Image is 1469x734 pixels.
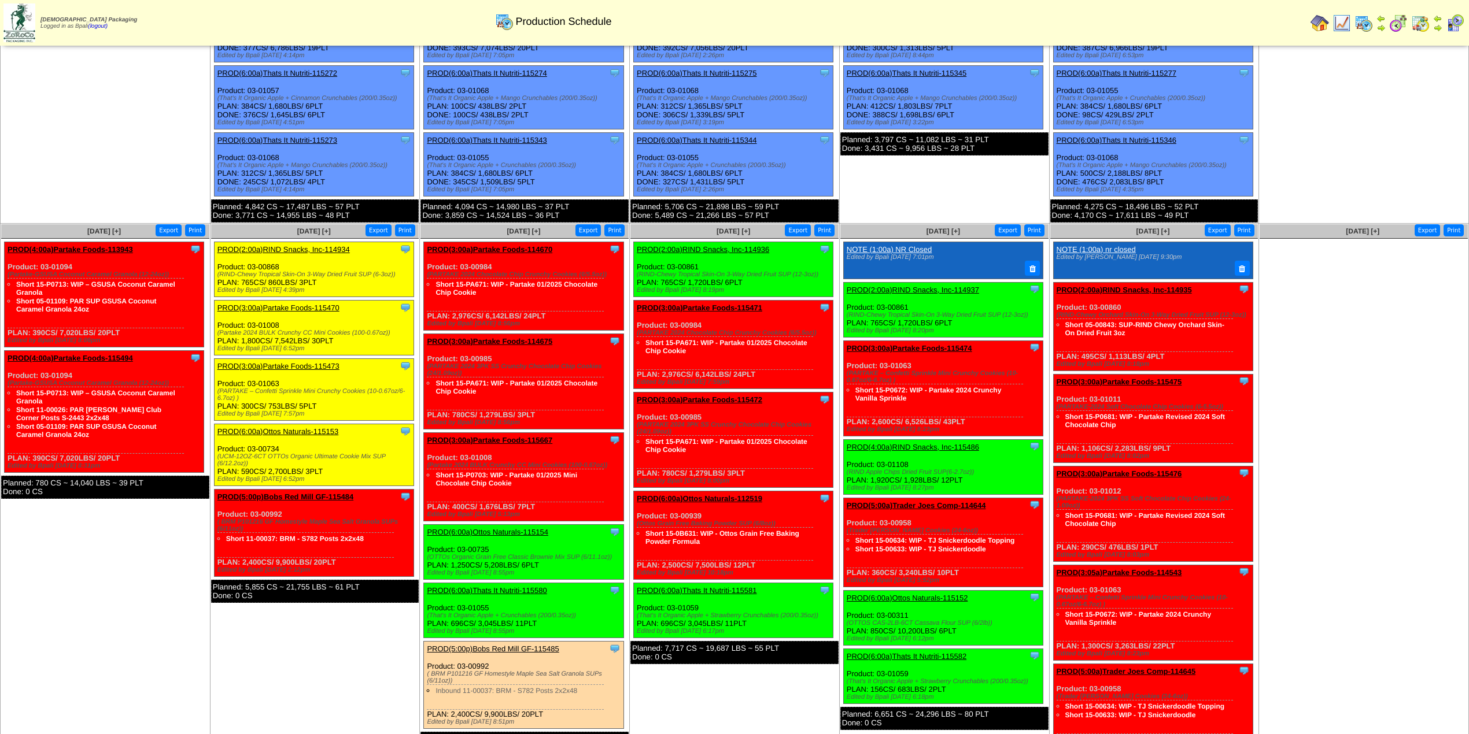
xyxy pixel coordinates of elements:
div: Edited by Bpali [DATE] 5:52pm [847,577,1043,584]
a: Short 05-01109: PAR SUP GSUSA Coconut Caramel Granola 24oz [16,422,157,439]
img: Tooltip [819,394,831,405]
a: PROD(6:00a)Ottos Naturals-112519 [637,494,762,503]
img: calendarcustomer.gif [1446,14,1464,32]
div: Product: 03-00958 PLAN: 360CS / 3,240LBS / 10PLT [843,498,1043,587]
a: PROD(3:00a)Partake Foods-115474 [847,344,972,353]
a: PROD(5:00p)Bobs Red Mill GF-115485 [427,644,559,653]
div: Product: 03-01063 PLAN: 300CS / 753LBS / 5PLT [214,359,414,421]
div: Edited by Bpali [DATE] 4:14pm [217,52,414,59]
div: (That's It Organic Apple + Crunchables (200/0.35oz)) [637,162,833,169]
a: PROD(6:00a)Ottos Naturals-115152 [847,594,968,602]
div: (That's It Organic Apple + Mango Crunchables (200/0.35oz)) [637,95,833,102]
img: Tooltip [1029,499,1040,510]
div: Edited by Bpali [DATE] 4:35pm [1057,186,1253,193]
div: Product: 03-00984 PLAN: 2,976CS / 6,142LBS / 24PLT [634,301,833,389]
div: Product: 03-01068 PLAN: 500CS / 2,188LBS / 8PLT DONE: 476CS / 2,083LBS / 8PLT [1053,133,1253,197]
div: (PARTAKE 2024 3PK SS Crunchy Chocolate Chip Cookies (24/1.09oz)) [427,363,623,377]
img: Tooltip [1029,650,1040,661]
div: Edited by Bpali [DATE] 8:00pm [637,477,833,484]
img: arrowleft.gif [1433,14,1442,23]
div: Product: 03-01057 PLAN: 384CS / 1,680LBS / 6PLT DONE: 376CS / 1,645LBS / 6PLT [214,66,414,129]
div: Edited by Bpali [DATE] 8:56pm [427,419,623,426]
img: Tooltip [1238,134,1250,146]
div: (PARTAKE 2024 3PK SS Crunchy Chocolate Chip Cookies (24/1.09oz)) [637,421,833,435]
a: Short 15-P0713: WIP – GSUSA Coconut Caramel Granola [16,280,175,296]
div: Edited by Bpali [DATE] 8:19pm [637,287,833,294]
button: Export [785,224,811,236]
div: Edited by Bpali [DATE] 2:26pm [637,186,833,193]
div: Edited by Bpali [DATE] 2:12pm [217,566,414,573]
button: Export [1415,224,1441,236]
a: Short 05-01109: PAR SUP GSUSA Coconut Caramel Granola 24oz [16,297,157,313]
img: Tooltip [1029,67,1040,79]
img: Tooltip [1238,375,1250,387]
div: Edited by Bpali [DATE] 8:06pm [8,337,204,344]
div: Planned: 7,717 CS ~ 19,687 LBS ~ 55 PLT Done: 0 CS [630,641,839,664]
img: Tooltip [1238,665,1250,676]
img: calendarinout.gif [1411,14,1430,32]
a: Short 15-0B631: WIP - Ottos Grain Free Baking Powder Formula [645,529,799,546]
a: PROD(5:00a)Trader Joes Comp-114645 [1057,667,1196,676]
a: Short 15-00633: WIP - TJ Snickerdoodle [855,545,986,553]
div: Edited by Bpali [DATE] 8:55pm [427,628,623,635]
a: PROD(3:00a)Partake Foods-115472 [637,395,762,404]
div: (That's It Organic Apple + Strawberry Crunchables (200/0.35oz)) [847,678,1043,685]
a: PROD(4:00a)RIND Snacks, Inc-115486 [847,443,979,451]
div: Product: 03-00939 PLAN: 2,500CS / 7,500LBS / 12PLT [634,491,833,580]
div: Planned: 5,855 CS ~ 21,755 LBS ~ 61 PLT Done: 0 CS [211,580,419,603]
a: PROD(3:00a)Partake Foods-115471 [637,303,762,312]
a: [DATE] [+] [297,227,331,235]
img: arrowright.gif [1376,23,1386,32]
img: Tooltip [609,243,621,255]
div: Product: 03-00985 PLAN: 780CS / 1,279LBS / 3PLT [634,392,833,488]
div: Edited by Bpali [DATE] 8:27pm [847,484,1043,491]
a: Short 15-PA671: WIP - Partake 01/2025 Chocolate Chip Cookie [435,280,597,296]
div: Edited by [PERSON_NAME] [DATE] 9:30pm [1057,254,1245,261]
img: Tooltip [1238,467,1250,479]
div: Edited by Bpali [DATE] 6:53pm [1057,52,1253,59]
a: PROD(6:00a)Thats It Nutriti-115582 [847,652,966,661]
div: (That's It Organic Apple + Crunchables (200/0.35oz)) [1057,95,1253,102]
a: Short 15-PA671: WIP - Partake 01/2025 Chocolate Chip Cookie [645,339,807,355]
div: Edited by Bpali [DATE] 7:01pm [847,254,1035,261]
div: Planned: 5,706 CS ~ 21,898 LBS ~ 59 PLT Done: 5,489 CS ~ 21,266 LBS ~ 57 PLT [630,199,839,223]
a: Short 15-P0681: WIP - Partake Revised 2024 Soft Chocolate Chip [1065,413,1226,429]
a: PROD(6:00a)Thats It Nutriti-115344 [637,136,756,144]
div: Product: 03-00311 PLAN: 850CS / 10,200LBS / 6PLT [843,590,1043,645]
img: Tooltip [400,425,411,437]
button: Delete Note [1025,261,1040,276]
button: Export [156,224,182,236]
div: Edited by Bpali [DATE] 6:12pm [847,635,1043,642]
a: PROD(3:00a)Partake Foods-115667 [427,436,552,444]
div: (That's It Organic Apple + Mango Crunchables (200/0.35oz)) [1057,162,1253,169]
img: Tooltip [1029,440,1040,452]
a: [DATE] [+] [1346,227,1379,235]
button: Export [366,224,392,236]
a: PROD(3:00a)Partake Foods-115473 [217,362,339,370]
div: Product: 03-01108 PLAN: 1,920CS / 1,928LBS / 12PLT [843,439,1043,494]
img: Tooltip [400,360,411,372]
div: (Partake-GSUSA Coconut Caramel Granola (12-24oz)) [8,380,204,387]
a: PROD(6:00a)Thats It Nutriti-115345 [847,69,966,77]
img: Tooltip [400,67,411,79]
div: Planned: 3,797 CS ~ 11,082 LBS ~ 31 PLT Done: 3,431 CS ~ 9,956 LBS ~ 28 PLT [840,132,1049,155]
img: Tooltip [819,67,831,79]
img: line_graph.gif [1333,14,1351,32]
div: Edited by Bpali [DATE] 4:39pm [217,287,414,294]
a: PROD(4:00a)Partake Foods-113943 [8,245,133,254]
span: [DATE] [+] [507,227,540,235]
a: PROD(6:00a)Ottos Naturals-115154 [427,528,548,536]
button: Print [1234,224,1254,236]
a: Short 15-PA671: WIP - Partake 01/2025 Chocolate Chip Cookie [435,379,597,395]
img: Tooltip [1029,591,1040,603]
img: Tooltip [819,243,831,255]
span: Production Schedule [515,16,611,28]
div: Edited by Bpali [DATE] 7:59pm [637,379,833,385]
div: ( BRM P101216 GF Homestyle Maple Sea Salt Granola SUPs (6/11oz)) [217,518,414,532]
div: Product: 03-01055 PLAN: 384CS / 1,680LBS / 6PLT DONE: 345CS / 1,509LBS / 5PLT [424,133,623,197]
a: PROD(3:00a)Partake Foods-114670 [427,245,552,254]
span: [DEMOGRAPHIC_DATA] Packaging [40,17,137,23]
span: Logged in as Bpali [40,17,137,29]
div: (Partake-GSUSA Coconut Caramel Granola (12-24oz)) [8,271,204,278]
